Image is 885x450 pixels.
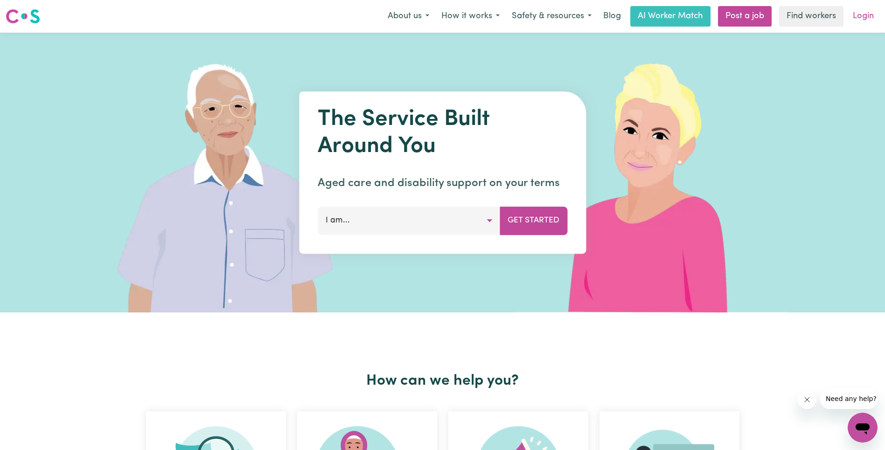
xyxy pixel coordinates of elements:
a: Find workers [779,6,843,27]
button: I am... [318,207,500,235]
iframe: Button to launch messaging window [848,413,878,443]
button: Get Started [500,207,567,235]
iframe: Close message [798,390,816,409]
p: Aged care and disability support on your terms [318,175,567,192]
button: Safety & resources [506,7,598,26]
img: Careseekers logo [6,8,40,25]
h2: How can we help you? [140,372,745,390]
a: Blog [598,6,627,27]
a: AI Worker Match [630,6,711,27]
h1: The Service Built Around You [318,106,567,160]
a: Login [847,6,879,27]
iframe: Message from company [820,388,878,409]
a: Careseekers logo [6,6,40,27]
a: Post a job [718,6,772,27]
button: How it works [435,7,506,26]
button: About us [382,7,435,26]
